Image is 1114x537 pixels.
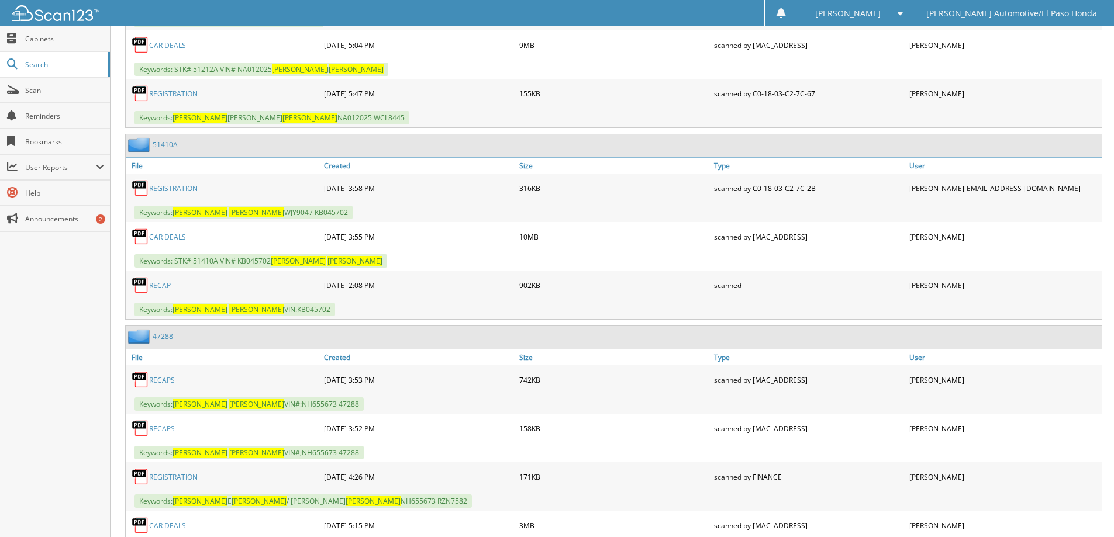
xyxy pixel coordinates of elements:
div: [DATE] 4:26 PM [321,465,516,489]
a: 47288 [153,331,173,341]
div: scanned [711,273,906,297]
div: [DATE] 3:52 PM [321,417,516,440]
a: File [126,158,321,174]
div: [DATE] 3:53 PM [321,368,516,392]
div: [PERSON_NAME] [906,273,1102,297]
div: scanned by [MAC_ADDRESS] [711,417,906,440]
div: scanned by C0-18-03-C2-7C-67 [711,82,906,105]
div: 316KB [516,176,712,200]
a: RECAPS [149,424,175,434]
div: [PERSON_NAME] [906,33,1102,57]
a: RECAP [149,280,171,290]
span: [PERSON_NAME] [173,399,227,409]
a: Created [321,349,516,365]
div: [PERSON_NAME] [EMAIL_ADDRESS][DOMAIN_NAME] [906,176,1102,200]
span: Keywords: VIN:KB045702 [134,303,335,316]
a: REGISTRATION [149,472,198,482]
span: Keywords: STK# 51410A VIN# KB045702 [134,254,387,268]
div: scanned by [MAC_ADDRESS] [711,368,906,392]
span: Keywords: VIN#:NH655673 47288 [134,397,364,411]
span: [PERSON_NAME] [229,448,284,458]
img: PDF.png [132,517,149,534]
img: PDF.png [132,36,149,54]
a: Size [516,158,712,174]
div: scanned by FINANCE [711,465,906,489]
div: 158KB [516,417,712,440]
span: [PERSON_NAME] [329,64,384,74]
span: User Reports [25,162,96,172]
img: PDF.png [132,179,149,197]
div: [PERSON_NAME] [906,225,1102,248]
span: Search [25,60,102,70]
img: scan123-logo-white.svg [12,5,99,21]
span: [PERSON_NAME] [173,496,227,506]
a: Type [711,349,906,365]
span: Help [25,188,104,198]
a: CAR DEALS [149,40,186,50]
div: 2 [96,214,105,224]
a: Size [516,349,712,365]
div: [PERSON_NAME] [906,465,1102,489]
a: File [126,349,321,365]
span: [PERSON_NAME] [173,448,227,458]
a: User [906,158,1102,174]
a: Created [321,158,516,174]
div: 3MB [516,514,712,537]
div: scanned by C0-18-03-C2-7C-2B [711,176,906,200]
span: Keywords: STK# 51212A VIN# NA012025 J [134,63,388,76]
span: Scan [25,85,104,95]
span: Reminders [25,111,104,121]
span: Keywords: WJY9047 KB045702 [134,206,353,219]
div: scanned by [MAC_ADDRESS] [711,225,906,248]
div: [PERSON_NAME] [906,82,1102,105]
div: [DATE] 5:15 PM [321,514,516,537]
a: Type [711,158,906,174]
div: [DATE] 3:55 PM [321,225,516,248]
img: PDF.png [132,371,149,389]
a: 51410A [153,140,178,150]
div: [DATE] 5:04 PM [321,33,516,57]
span: [PERSON_NAME] [229,304,284,314]
span: [PERSON_NAME] [232,496,287,506]
div: 9MB [516,33,712,57]
span: [PERSON_NAME] [346,496,401,506]
a: REGISTRATION [149,89,198,99]
div: 742KB [516,368,712,392]
span: Keywords: E / [PERSON_NAME] NH655673 RZN7582 [134,494,472,508]
div: 10MB [516,225,712,248]
span: [PERSON_NAME] Automotive/El Paso Honda [926,10,1097,17]
span: [PERSON_NAME] [272,64,327,74]
div: [PERSON_NAME] [906,514,1102,537]
span: [PERSON_NAME] [815,10,881,17]
span: [PERSON_NAME] [271,256,326,266]
div: [DATE] 5:47 PM [321,82,516,105]
span: [PERSON_NAME] [229,399,284,409]
img: PDF.png [132,228,149,245]
a: REGISTRATION [149,183,198,193]
span: Keywords: VIN#;NH655673 47288 [134,446,364,459]
div: scanned by [MAC_ADDRESS] [711,33,906,57]
div: [DATE] 3:58 PM [321,176,516,200]
img: PDF.png [132,468,149,486]
span: [PERSON_NAME] [173,304,227,314]
img: folder2.png [128,329,153,344]
span: [PERSON_NAME] [173,113,227,123]
span: [PERSON_NAME] [282,113,337,123]
div: [PERSON_NAME] [906,417,1102,440]
img: PDF.png [132,276,149,294]
span: Cabinets [25,34,104,44]
span: Keywords: [PERSON_NAME] NA012025 WCL8445 [134,111,409,124]
img: PDF.png [132,85,149,102]
img: folder2.png [128,137,153,152]
span: Bookmarks [25,137,104,147]
div: [DATE] 2:08 PM [321,273,516,297]
a: CAR DEALS [149,521,186,531]
div: 171KB [516,465,712,489]
span: [PERSON_NAME] [229,207,284,217]
div: 155KB [516,82,712,105]
span: Announcements [25,214,104,224]
span: [PERSON_NAME] [173,207,227,217]
div: scanned by [MAC_ADDRESS] [711,514,906,537]
div: [PERSON_NAME] [906,368,1102,392]
a: CAR DEALS [149,232,186,242]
